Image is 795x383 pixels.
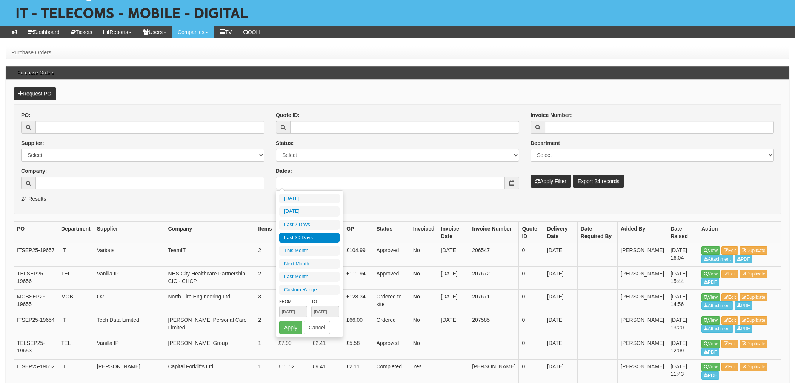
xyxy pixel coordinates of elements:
[531,111,572,119] label: Invoice Number:
[438,243,469,267] td: [DATE]
[279,285,340,295] li: Custom Range
[343,266,373,290] td: £111.94
[214,26,238,38] a: TV
[373,243,410,267] td: Approved
[255,243,275,267] td: 2
[94,243,165,267] td: Various
[701,278,719,286] a: PDF
[343,243,373,267] td: £104.99
[165,290,255,313] td: North Fire Engineering Ltd
[343,336,373,360] td: £5.58
[701,325,733,333] a: Attachment
[343,360,373,383] td: £2.11
[165,222,255,243] th: Company
[410,243,438,267] td: No
[276,167,292,175] label: Dates:
[21,111,31,119] label: PO:
[94,290,165,313] td: O2
[740,340,767,348] a: Duplicate
[14,290,58,313] td: MOBSEP25-19655
[255,222,275,243] th: Items
[544,222,577,243] th: Delivery Date
[438,222,469,243] th: Invoice Date
[21,195,774,203] p: 24 Results
[667,222,698,243] th: Date Raised
[279,206,340,217] li: [DATE]
[58,313,94,336] td: IT
[275,222,309,243] th: Invoice Total
[21,139,44,147] label: Supplier:
[701,270,720,278] a: View
[279,194,340,204] li: [DATE]
[740,270,767,278] a: Duplicate
[469,266,519,290] td: 207672
[519,266,544,290] td: 0
[617,290,667,313] td: [PERSON_NAME]
[667,313,698,336] td: [DATE] 13:20
[617,336,667,360] td: [PERSON_NAME]
[410,313,438,336] td: No
[275,360,309,383] td: £11.52
[275,290,309,313] td: £1,181.55
[373,336,410,360] td: Approved
[698,222,781,243] th: Action
[58,222,94,243] th: Department
[255,290,275,313] td: 3
[98,26,137,38] a: Reports
[617,266,667,290] td: [PERSON_NAME]
[721,270,738,278] a: Edit
[58,290,94,313] td: MOB
[617,360,667,383] td: [PERSON_NAME]
[721,246,738,255] a: Edit
[740,316,767,325] a: Duplicate
[469,222,519,243] th: Invoice Number
[410,266,438,290] td: No
[544,360,577,383] td: [DATE]
[94,360,165,383] td: [PERSON_NAME]
[279,220,340,230] li: Last 7 Days
[667,336,698,360] td: [DATE] 12:09
[735,301,752,310] a: PDF
[94,266,165,290] td: Vanilla IP
[617,222,667,243] th: Added By
[275,313,309,336] td: £530.66
[275,336,309,360] td: £7.99
[255,336,275,360] td: 1
[438,290,469,313] td: [DATE]
[519,313,544,336] td: 0
[519,243,544,267] td: 0
[373,313,410,336] td: Ordered
[740,363,767,371] a: Duplicate
[165,266,255,290] td: NHS City Healthcare Partnership CIC - CHCP
[701,246,720,255] a: View
[14,360,58,383] td: ITSEP25-19652
[373,222,410,243] th: Status
[11,49,51,56] li: Purchase Orders
[544,266,577,290] td: [DATE]
[373,290,410,313] td: Ordered to site
[58,266,94,290] td: TEL
[519,290,544,313] td: 0
[311,298,339,305] label: To
[519,222,544,243] th: Quote ID
[438,313,469,336] td: [DATE]
[577,222,617,243] th: Date Required By
[58,336,94,360] td: TEL
[721,293,738,301] a: Edit
[701,255,733,263] a: Attachment
[21,167,47,175] label: Company:
[304,321,330,334] button: Cancel
[701,363,720,371] a: View
[544,336,577,360] td: [DATE]
[255,266,275,290] td: 2
[667,266,698,290] td: [DATE] 15:44
[544,313,577,336] td: [DATE]
[701,293,720,301] a: View
[410,222,438,243] th: Invoiced
[667,360,698,383] td: [DATE] 11:43
[469,243,519,267] td: 206547
[438,266,469,290] td: [DATE]
[410,360,438,383] td: Yes
[276,139,294,147] label: Status:
[667,290,698,313] td: [DATE] 14:56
